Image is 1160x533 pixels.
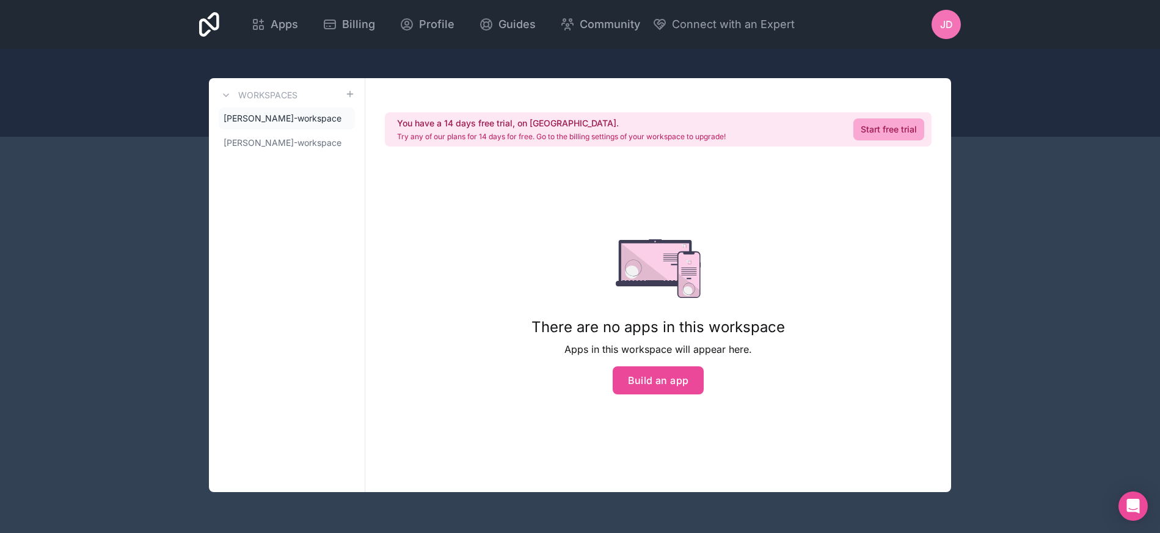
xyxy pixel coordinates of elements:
span: Profile [419,16,454,33]
a: Profile [390,11,464,38]
img: empty state [616,239,701,298]
a: Start free trial [853,118,924,140]
div: Open Intercom Messenger [1118,491,1148,521]
a: Workspaces [219,88,297,103]
a: [PERSON_NAME]-workspace [219,132,355,154]
a: [PERSON_NAME]-workspace [219,107,355,129]
span: Community [580,16,640,33]
a: Apps [241,11,308,38]
a: Community [550,11,650,38]
a: Billing [313,11,385,38]
span: [PERSON_NAME]-workspace [224,112,341,125]
a: Guides [469,11,545,38]
button: Build an app [613,366,704,394]
span: [PERSON_NAME]-workspace [224,137,341,149]
span: Guides [498,16,536,33]
h2: You have a 14 days free trial, on [GEOGRAPHIC_DATA]. [397,117,726,129]
p: Try any of our plans for 14 days for free. Go to the billing settings of your workspace to upgrade! [397,132,726,142]
h3: Workspaces [238,89,297,101]
span: Billing [342,16,375,33]
button: Connect with an Expert [652,16,795,33]
span: JD [940,17,953,32]
h1: There are no apps in this workspace [531,317,785,337]
span: Connect with an Expert [672,16,795,33]
p: Apps in this workspace will appear here. [531,342,785,357]
span: Apps [271,16,298,33]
